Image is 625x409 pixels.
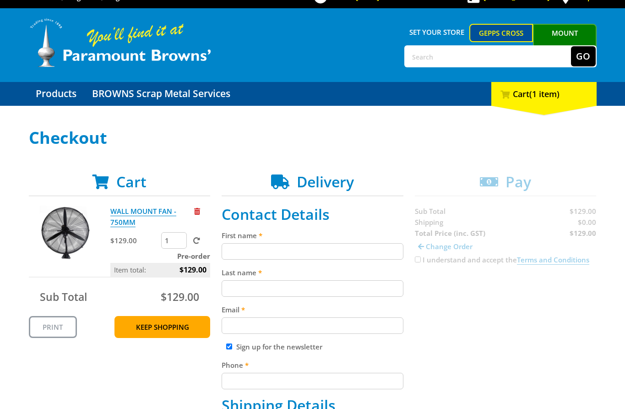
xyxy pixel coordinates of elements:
[571,46,596,66] button: Go
[222,360,403,371] label: Phone
[29,17,212,68] img: Paramount Browns'
[194,207,200,216] a: Remove from cart
[38,206,92,261] img: WALL MOUNT FAN - 750MM
[40,289,87,304] span: Sub Total
[222,206,403,223] h2: Contact Details
[179,263,207,277] span: $129.00
[29,82,83,106] a: Go to the Products page
[161,289,199,304] span: $129.00
[222,304,403,315] label: Email
[297,172,354,191] span: Delivery
[114,316,210,338] a: Keep Shopping
[222,280,403,297] input: Please enter your last name.
[469,24,533,42] a: Gepps Cross
[29,129,597,147] h1: Checkout
[110,235,159,246] p: $129.00
[236,342,322,351] label: Sign up for the newsletter
[222,317,403,334] input: Please enter your email address.
[110,207,176,227] a: WALL MOUNT FAN - 750MM
[116,172,147,191] span: Cart
[110,263,210,277] p: Item total:
[222,230,403,241] label: First name
[29,316,77,338] a: Print
[529,88,560,99] span: (1 item)
[222,267,403,278] label: Last name
[491,82,597,106] div: Cart
[533,24,597,59] a: Mount [PERSON_NAME]
[222,243,403,260] input: Please enter your first name.
[110,251,210,262] p: Pre-order
[404,24,470,40] span: Set your store
[405,46,571,66] input: Search
[85,82,237,106] a: Go to the BROWNS Scrap Metal Services page
[222,373,403,389] input: Please enter your telephone number.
